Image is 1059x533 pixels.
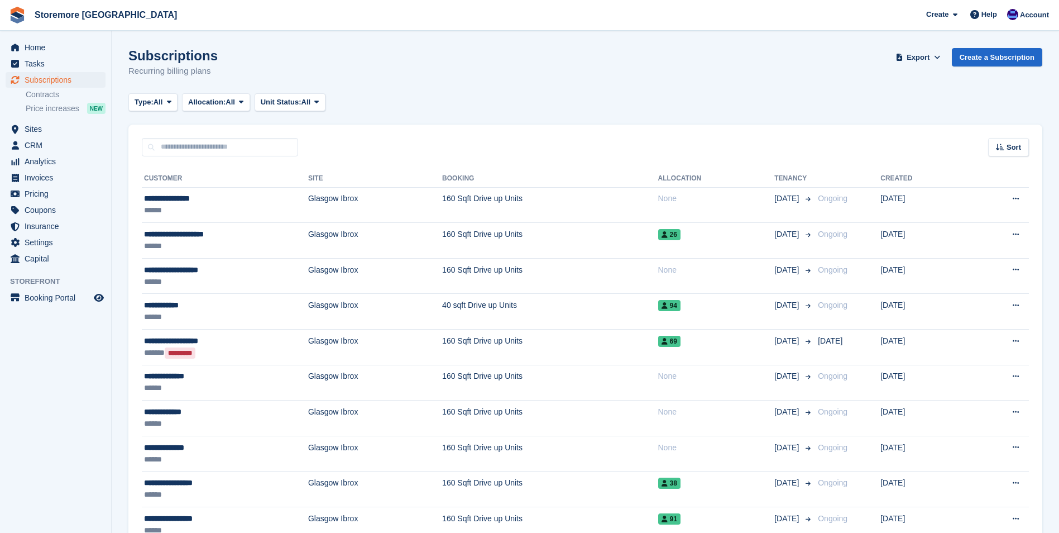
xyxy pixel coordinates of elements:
th: Allocation [658,170,775,188]
td: [DATE] [880,401,966,436]
td: [DATE] [880,223,966,259]
span: Export [907,52,929,63]
th: Created [880,170,966,188]
img: stora-icon-8386f47178a22dfd0bd8f6a31ec36ba5ce8667c1dd55bd0f319d3a0aa187defe.svg [9,7,26,23]
a: menu [6,186,106,202]
span: Price increases [26,103,79,114]
h1: Subscriptions [128,48,218,63]
span: Ongoing [818,372,847,380]
td: 160 Sqft Drive up Units [442,223,658,259]
th: Booking [442,170,658,188]
td: Glasgow Ibrox [308,223,442,259]
a: menu [6,137,106,153]
span: All [226,97,235,108]
span: Ongoing [818,407,847,416]
span: All [301,97,311,108]
td: [DATE] [880,294,966,330]
span: Booking Portal [25,290,92,306]
td: Glasgow Ibrox [308,401,442,436]
button: Allocation: All [182,93,250,112]
span: Type: [135,97,154,108]
a: Preview store [92,291,106,304]
span: Ongoing [818,265,847,274]
span: [DATE] [774,335,801,347]
span: Invoices [25,170,92,185]
td: [DATE] [880,365,966,401]
a: Contracts [26,89,106,100]
a: menu [6,56,106,72]
td: 160 Sqft Drive up Units [442,472,658,507]
a: menu [6,170,106,185]
a: Create a Subscription [952,48,1042,66]
a: menu [6,251,106,266]
div: None [658,193,775,204]
span: 91 [658,513,681,525]
td: Glasgow Ibrox [308,187,442,223]
span: [DATE] [774,406,801,418]
span: Ongoing [818,514,847,523]
a: menu [6,40,106,55]
span: [DATE] [774,193,801,204]
div: NEW [87,103,106,114]
a: menu [6,218,106,234]
td: [DATE] [880,436,966,472]
span: [DATE] [774,477,801,489]
td: [DATE] [880,258,966,294]
span: 94 [658,300,681,311]
a: menu [6,154,106,169]
a: menu [6,72,106,88]
th: Customer [142,170,308,188]
span: Create [926,9,948,20]
span: 26 [658,229,681,240]
span: [DATE] [774,442,801,454]
span: [DATE] [774,299,801,311]
div: None [658,370,775,382]
span: Ongoing [818,443,847,452]
td: 160 Sqft Drive up Units [442,330,658,365]
td: Glasgow Ibrox [308,294,442,330]
span: Unit Status: [261,97,301,108]
td: [DATE] [880,187,966,223]
td: Glasgow Ibrox [308,472,442,507]
span: Tasks [25,56,92,72]
span: Allocation: [188,97,226,108]
td: 160 Sqft Drive up Units [442,365,658,401]
span: Capital [25,251,92,266]
p: Recurring billing plans [128,65,218,78]
span: Pricing [25,186,92,202]
span: 69 [658,336,681,347]
span: Ongoing [818,230,847,239]
span: Insurance [25,218,92,234]
span: Ongoing [818,194,847,203]
div: None [658,442,775,454]
img: Angela [1007,9,1018,20]
span: [DATE] [774,370,801,382]
a: menu [6,202,106,218]
td: 160 Sqft Drive up Units [442,187,658,223]
span: Coupons [25,202,92,218]
span: Subscriptions [25,72,92,88]
td: Glasgow Ibrox [308,330,442,365]
span: Sort [1007,142,1021,153]
span: [DATE] [774,264,801,276]
a: Price increases NEW [26,102,106,115]
div: None [658,406,775,418]
span: Analytics [25,154,92,169]
span: Ongoing [818,478,847,487]
span: Settings [25,235,92,250]
td: Glasgow Ibrox [308,436,442,472]
span: Sites [25,121,92,137]
span: Account [1020,9,1049,21]
span: 38 [658,478,681,489]
td: 160 Sqft Drive up Units [442,258,658,294]
a: menu [6,121,106,137]
span: [DATE] [774,229,801,240]
td: [DATE] [880,472,966,507]
td: Glasgow Ibrox [308,365,442,401]
a: Storemore [GEOGRAPHIC_DATA] [30,6,181,24]
div: None [658,264,775,276]
th: Tenancy [774,170,813,188]
td: 160 Sqft Drive up Units [442,401,658,436]
span: Help [981,9,997,20]
td: [DATE] [880,330,966,365]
